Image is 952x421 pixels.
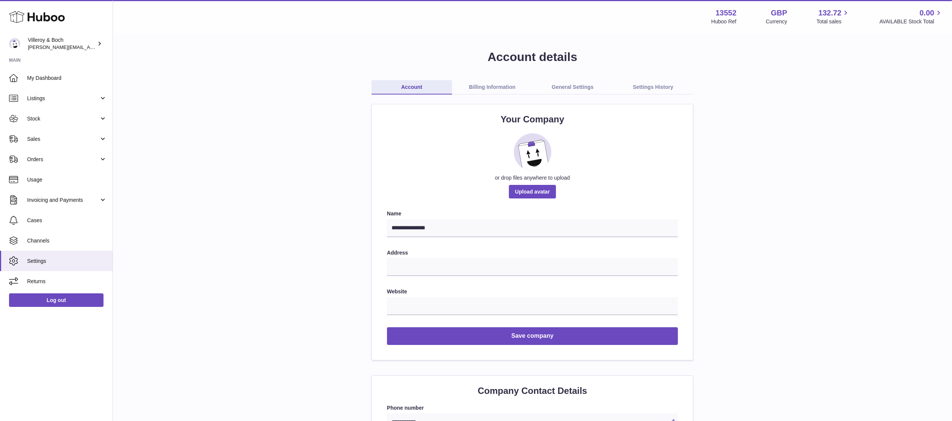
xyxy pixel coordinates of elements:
div: or drop files anywhere to upload [387,174,678,182]
span: AVAILABLE Stock Total [879,18,943,25]
label: Name [387,210,678,217]
label: Address [387,249,678,256]
strong: GBP [771,8,787,18]
span: Total sales [816,18,850,25]
a: Billing Information [452,80,533,95]
span: Listings [27,95,99,102]
label: Phone number [387,404,678,412]
span: Sales [27,136,99,143]
a: General Settings [533,80,613,95]
span: Orders [27,156,99,163]
span: 0.00 [920,8,934,18]
div: Currency [766,18,787,25]
span: Usage [27,176,107,183]
a: 132.72 Total sales [816,8,850,25]
strong: 13552 [716,8,737,18]
span: Invoicing and Payments [27,197,99,204]
a: 0.00 AVAILABLE Stock Total [879,8,943,25]
a: Settings History [613,80,693,95]
img: placeholder_image.svg [514,133,551,171]
label: Website [387,288,678,295]
div: Huboo Ref [711,18,737,25]
img: trombetta.geri@villeroy-boch.com [9,38,20,49]
a: Account [372,80,452,95]
h2: Company Contact Details [387,385,678,397]
a: Log out [9,293,104,307]
span: 132.72 [818,8,841,18]
h1: Account details [125,49,940,65]
span: My Dashboard [27,75,107,82]
span: Stock [27,115,99,122]
span: [PERSON_NAME][EMAIL_ADDRESS][PERSON_NAME][DOMAIN_NAME] [28,44,191,50]
span: Settings [27,258,107,265]
span: Upload avatar [509,185,556,198]
h2: Your Company [387,113,678,125]
span: Returns [27,278,107,285]
span: Channels [27,237,107,244]
button: Save company [387,327,678,345]
div: Villeroy & Boch [28,37,96,51]
span: Cases [27,217,107,224]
